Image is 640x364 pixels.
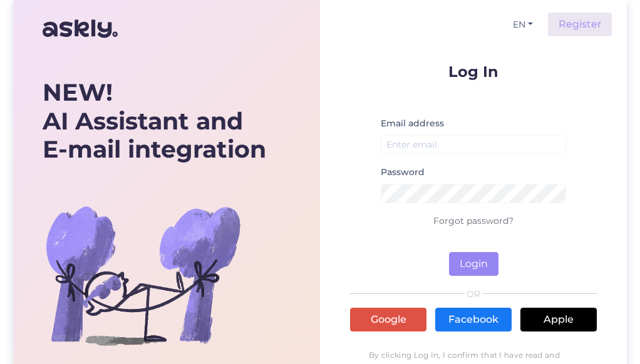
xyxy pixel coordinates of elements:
[465,290,483,298] span: OR
[433,215,514,226] a: Forgot password?
[381,166,425,179] label: Password
[449,252,498,276] button: Login
[520,308,597,331] a: Apple
[350,64,597,79] p: Log In
[381,135,566,154] input: Enter email
[43,14,118,44] img: Askly
[381,117,444,130] label: Email address
[508,16,538,34] button: EN
[350,308,426,331] a: Google
[435,308,512,331] a: Facebook
[548,13,612,36] a: Register
[43,78,266,164] div: AI Assistant and E-mail integration
[43,78,113,107] b: NEW!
